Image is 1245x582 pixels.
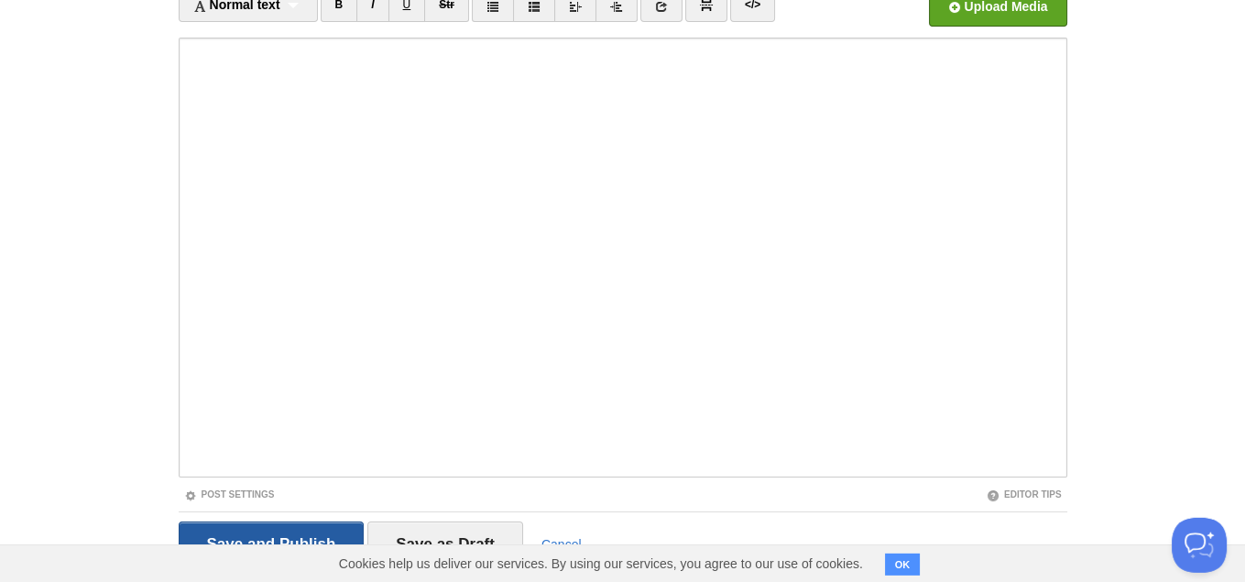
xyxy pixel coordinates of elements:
iframe: Help Scout Beacon - Open [1172,518,1227,573]
input: Save and Publish [179,522,365,567]
a: Cancel [541,537,582,552]
a: Post Settings [184,489,275,500]
span: Cookies help us deliver our services. By using our services, you agree to our use of cookies. [321,545,881,582]
button: OK [885,554,921,576]
a: Editor Tips [987,489,1062,500]
input: Save as Draft [367,522,523,567]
